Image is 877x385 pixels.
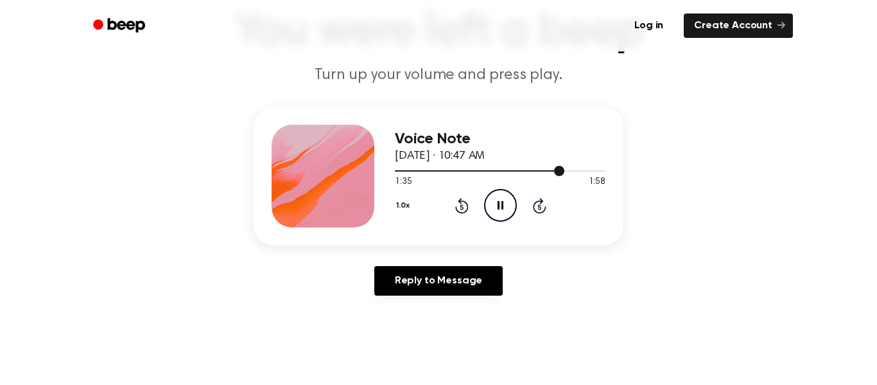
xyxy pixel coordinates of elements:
a: Log in [621,11,676,40]
a: Beep [84,13,157,39]
button: 1.0x [395,195,414,217]
a: Create Account [684,13,793,38]
span: 1:58 [589,175,605,189]
p: Turn up your volume and press play. [192,65,685,86]
span: 1:35 [395,175,412,189]
a: Reply to Message [374,266,503,296]
span: [DATE] · 10:47 AM [395,150,485,162]
h3: Voice Note [395,130,605,148]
